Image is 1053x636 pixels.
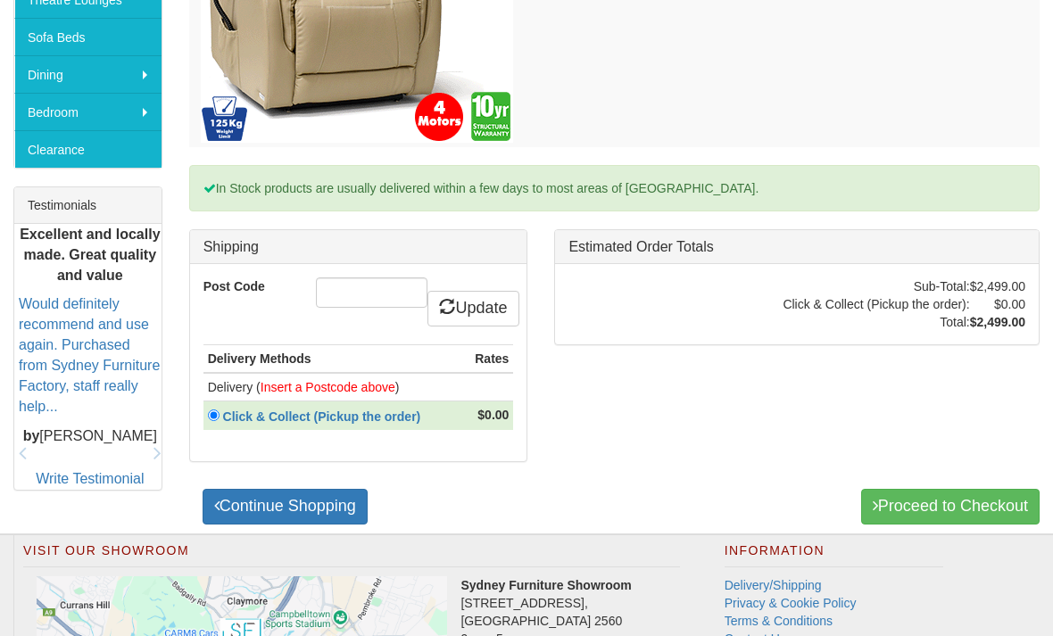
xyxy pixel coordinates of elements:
a: Dining [14,55,162,93]
td: Click & Collect (Pickup the order): [783,295,969,313]
a: Sofa Beds [14,18,162,55]
a: Click & Collect (Pickup the order) [220,409,431,424]
a: Update [427,291,518,326]
a: Privacy & Cookie Policy [725,596,857,610]
td: $0.00 [970,295,1025,313]
a: Clearance [14,130,162,168]
p: [PERSON_NAME] [19,425,162,446]
div: In Stock products are usually delivered within a few days to most areas of [GEOGRAPHIC_DATA]. [189,165,1040,211]
a: Terms & Conditions [725,614,833,628]
h3: Shipping [203,239,514,255]
label: Post Code [190,277,303,295]
a: Would definitely recommend and use again. Purchased from Sydney Furniture Factory, staff really h... [19,296,160,413]
td: $2,499.00 [970,277,1025,295]
strong: Rates [475,351,509,366]
a: Continue Shopping [203,489,368,524]
div: Testimonials [14,187,162,224]
strong: $0.00 [477,408,509,422]
b: by [23,427,40,442]
h2: Information [725,544,943,567]
strong: Sydney Furniture Showroom [460,578,631,592]
h3: Estimated Order Totals [568,239,1025,255]
h2: Visit Our Showroom [23,544,680,567]
strong: Click & Collect (Pickup the order) [223,409,421,424]
td: Sub-Total: [783,277,969,295]
strong: $2,499.00 [970,315,1025,329]
a: Write Testimonial [36,471,144,486]
b: Excellent and locally made. Great quality and value [20,227,160,283]
a: Delivery/Shipping [725,578,822,592]
a: Bedroom [14,93,162,130]
a: Proceed to Checkout [861,489,1040,524]
strong: Delivery Methods [208,351,311,366]
td: Total: [783,313,969,331]
td: Delivery ( ) [203,373,465,401]
font: Insert a Postcode above [261,380,395,394]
